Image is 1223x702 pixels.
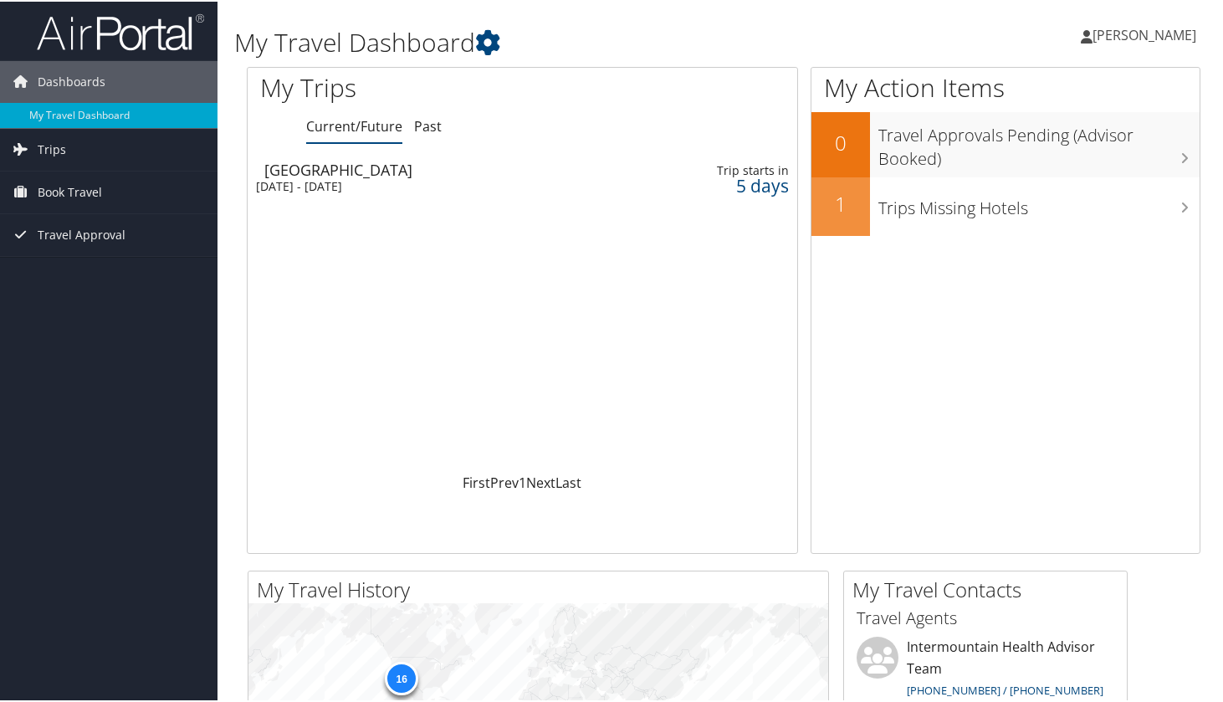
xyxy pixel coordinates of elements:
[463,472,490,490] a: First
[669,177,788,192] div: 5 days
[811,69,1200,104] h1: My Action Items
[38,213,125,254] span: Travel Approval
[907,681,1103,696] a: [PHONE_NUMBER] / [PHONE_NUMBER]
[878,114,1200,169] h3: Travel Approvals Pending (Advisor Booked)
[490,472,519,490] a: Prev
[526,472,555,490] a: Next
[852,574,1127,602] h2: My Travel Contacts
[1081,8,1213,59] a: [PERSON_NAME]
[414,115,442,134] a: Past
[555,472,581,490] a: Last
[38,59,105,101] span: Dashboards
[38,127,66,169] span: Trips
[519,472,526,490] a: 1
[234,23,887,59] h1: My Travel Dashboard
[38,170,102,212] span: Book Travel
[878,187,1200,218] h3: Trips Missing Hotels
[260,69,555,104] h1: My Trips
[385,660,418,694] div: 16
[857,605,1114,628] h3: Travel Agents
[257,574,828,602] h2: My Travel History
[811,127,870,156] h2: 0
[306,115,402,134] a: Current/Future
[811,176,1200,234] a: 1Trips Missing Hotels
[811,188,870,217] h2: 1
[1093,24,1196,43] span: [PERSON_NAME]
[264,161,614,176] div: [GEOGRAPHIC_DATA]
[37,11,204,50] img: airportal-logo.png
[256,177,606,192] div: [DATE] - [DATE]
[811,110,1200,175] a: 0Travel Approvals Pending (Advisor Booked)
[669,161,788,177] div: Trip starts in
